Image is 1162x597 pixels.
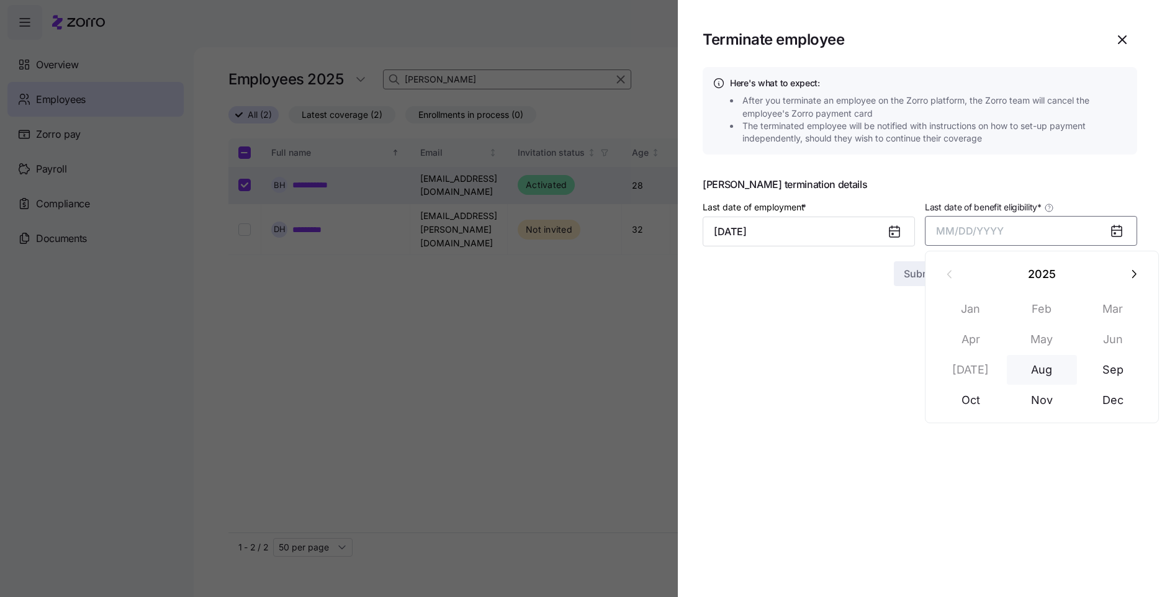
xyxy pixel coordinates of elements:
[730,77,1127,89] h4: Here's what to expect:
[1078,294,1148,324] button: Mar
[965,259,1119,289] button: 2025
[703,200,809,214] label: Last date of employment
[935,385,1006,415] button: Oct
[742,94,1131,120] span: After you terminate an employee on the Zorro platform, the Zorro team will cancel the employee's ...
[1078,355,1148,385] button: Sep
[904,266,937,281] span: Submit
[925,201,1042,213] span: Last date of benefit eligibility *
[935,355,1006,385] button: [DATE]
[1078,385,1148,415] button: Dec
[935,325,1006,354] button: Apr
[1007,325,1078,354] button: May
[936,225,1004,237] span: MM/DD/YYYY
[703,30,1097,49] h1: Terminate employee
[1007,385,1078,415] button: Nov
[894,261,947,286] button: Submit
[935,294,1006,324] button: Jan
[703,179,1137,189] span: [PERSON_NAME] termination details
[925,216,1137,246] button: MM/DD/YYYY
[742,120,1131,145] span: The terminated employee will be notified with instructions on how to set-up payment independently...
[1078,325,1148,354] button: Jun
[703,217,915,246] input: MM/DD/YYYY
[1007,294,1078,324] button: Feb
[1007,355,1078,385] button: Aug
